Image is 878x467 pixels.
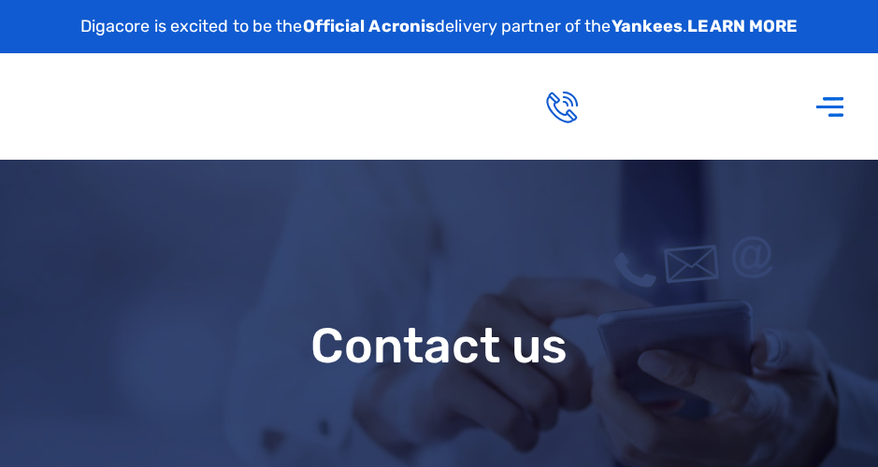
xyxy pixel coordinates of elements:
div: Menu Toggle [805,80,855,132]
a: LEARN MORE [687,16,798,36]
h1: Contact us [9,319,869,373]
strong: Official Acronis [303,16,436,36]
strong: Yankees [612,16,684,36]
img: Digacore logo 1 [37,53,287,159]
p: Digacore is excited to be the delivery partner of the . [80,14,799,39]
